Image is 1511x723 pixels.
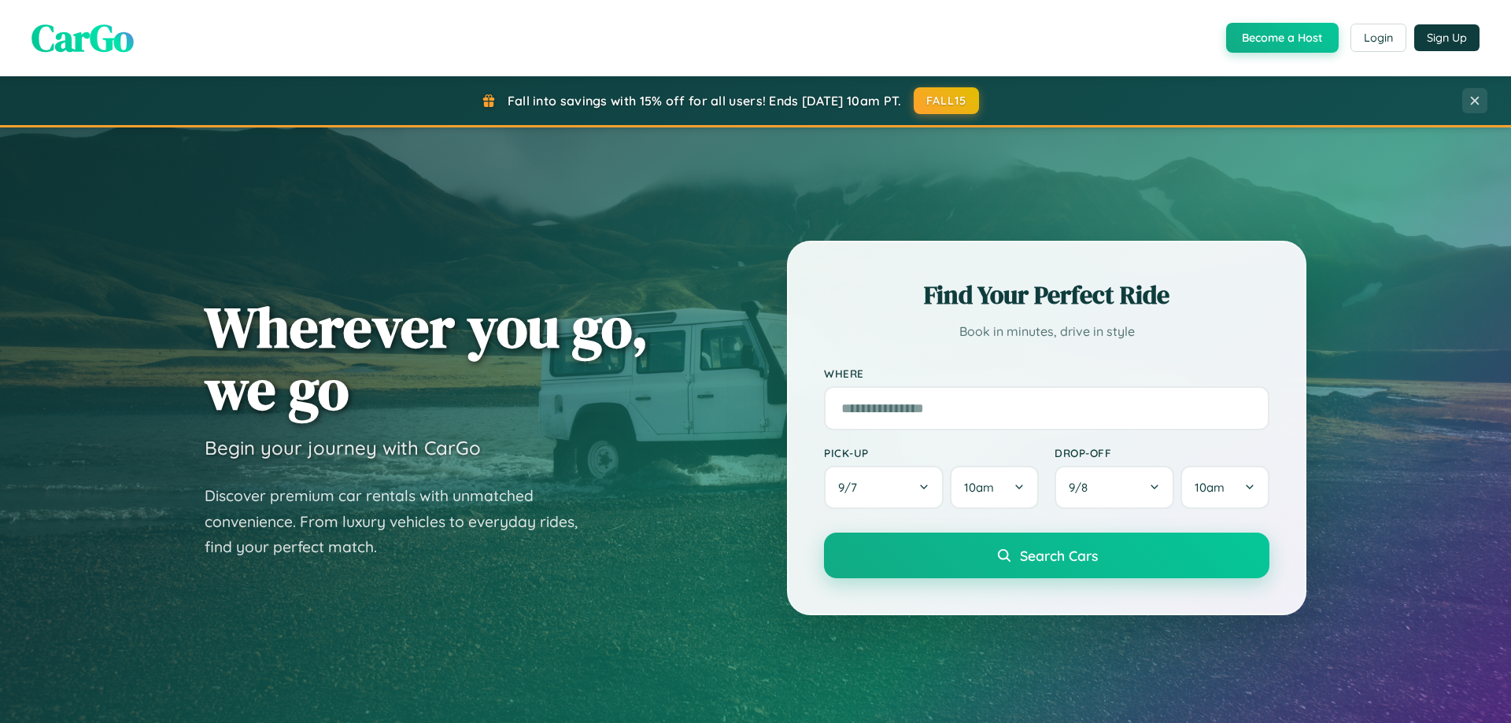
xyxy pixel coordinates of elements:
[824,446,1039,459] label: Pick-up
[824,367,1269,380] label: Where
[824,278,1269,312] h2: Find Your Perfect Ride
[964,480,994,495] span: 10am
[205,436,481,459] h3: Begin your journey with CarGo
[1180,466,1269,509] button: 10am
[1069,480,1095,495] span: 9 / 8
[1195,480,1225,495] span: 10am
[824,533,1269,578] button: Search Cars
[1226,23,1339,53] button: Become a Host
[205,296,648,420] h1: Wherever you go, we go
[914,87,980,114] button: FALL15
[824,466,944,509] button: 9/7
[950,466,1039,509] button: 10am
[31,12,134,64] span: CarGo
[1055,446,1269,459] label: Drop-off
[1055,466,1174,509] button: 9/8
[824,320,1269,343] p: Book in minutes, drive in style
[838,480,865,495] span: 9 / 7
[1350,24,1406,52] button: Login
[205,483,598,560] p: Discover premium car rentals with unmatched convenience. From luxury vehicles to everyday rides, ...
[508,93,902,109] span: Fall into savings with 15% off for all users! Ends [DATE] 10am PT.
[1414,24,1480,51] button: Sign Up
[1020,547,1098,564] span: Search Cars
